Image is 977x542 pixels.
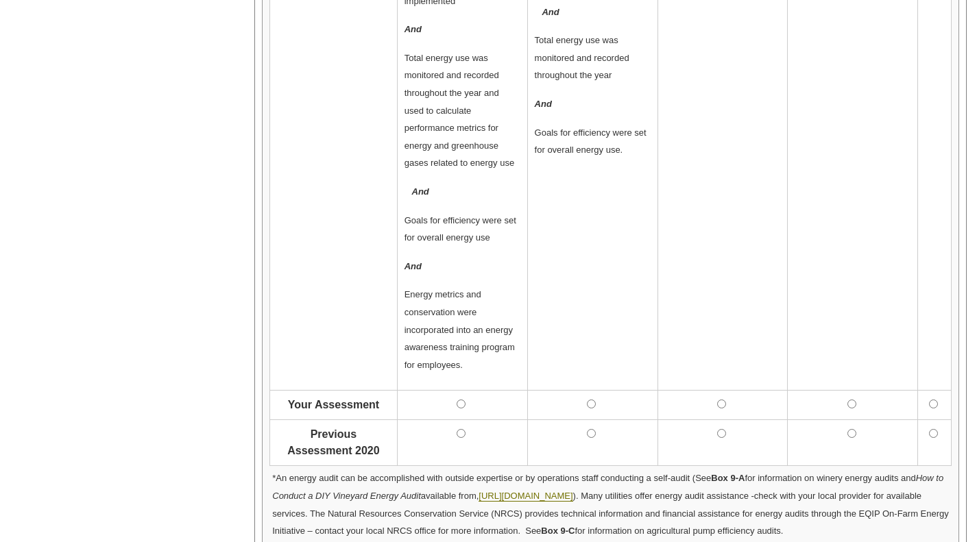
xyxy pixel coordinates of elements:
[405,215,516,243] span: Goals for efficiency were set for overall energy use
[535,35,629,80] span: Total energy use was monitored and recorded throughout the year
[711,473,745,483] strong: Box 9-A
[288,399,379,410] span: Your Assessment
[541,526,575,536] strong: Box 9-C
[272,473,943,501] em: How to Conduct a DIY Vineyard Energy Audit
[535,127,647,156] span: Goals for efficiency were set for overall energy use.
[405,261,422,271] em: And
[412,186,429,197] em: And
[272,473,949,536] span: *An energy audit can be accomplished with outside expertise or by operations staff conducting a s...
[287,428,379,456] span: Previous Assessment 2020
[405,289,515,369] span: Energy metrics and conservation were incorporated into an energy awareness training program for e...
[542,7,559,17] em: And
[535,99,552,109] em: And
[405,53,514,169] span: Total energy use was monitored and recorded throughout the year and used to calculate performance...
[479,491,572,502] a: [URL][DOMAIN_NAME]
[405,24,422,34] em: And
